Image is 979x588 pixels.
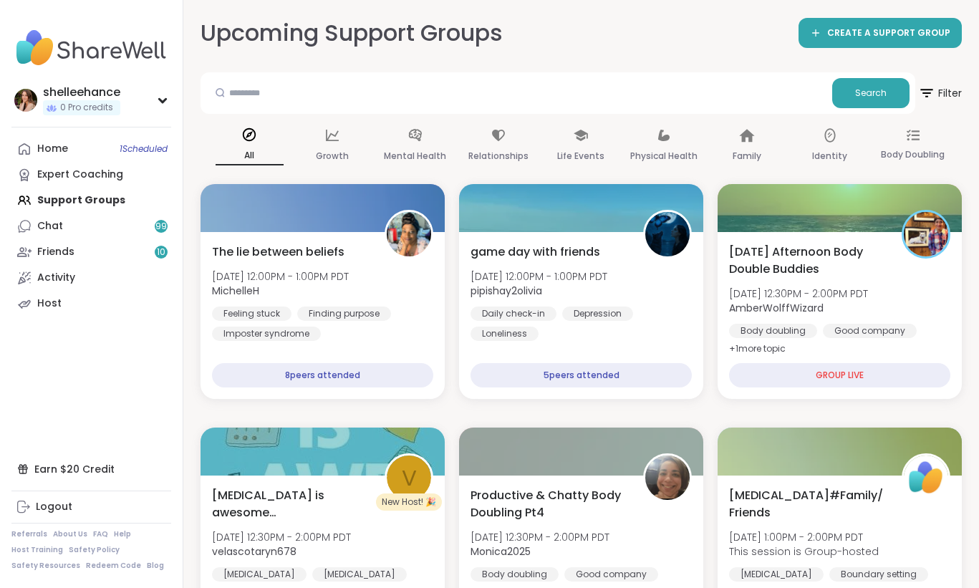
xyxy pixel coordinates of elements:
[147,561,164,571] a: Blog
[60,102,113,114] span: 0 Pro credits
[729,530,879,544] span: [DATE] 1:00PM - 2:00PM PDT
[471,269,607,284] span: [DATE] 12:00PM - 1:00PM PDT
[37,168,123,182] div: Expert Coaching
[645,212,690,256] img: pipishay2olivia
[829,567,928,582] div: Boundary setting
[729,286,868,301] span: [DATE] 12:30PM - 2:00PM PDT
[881,146,945,163] p: Body Doubling
[630,148,698,165] p: Physical Health
[11,23,171,73] img: ShareWell Nav Logo
[827,27,950,39] span: CREATE A SUPPORT GROUP
[11,291,171,317] a: Host
[471,327,539,341] div: Loneliness
[729,544,879,559] span: This session is Group-hosted
[387,212,431,256] img: MichelleH
[37,271,75,285] div: Activity
[855,87,887,100] span: Search
[212,530,351,544] span: [DATE] 12:30PM - 2:00PM PDT
[37,245,74,259] div: Friends
[471,284,542,298] b: pipishay2olivia
[729,363,950,387] div: GROUP LIVE
[823,324,917,338] div: Good company
[53,529,87,539] a: About Us
[11,529,47,539] a: Referrals
[11,545,63,555] a: Host Training
[37,219,63,233] div: Chat
[729,487,886,521] span: [MEDICAL_DATA]#Family/Friends
[471,307,556,321] div: Daily check-in
[212,307,291,321] div: Feeling stuck
[832,78,910,108] button: Search
[212,244,344,261] span: The lie between beliefs
[645,456,690,500] img: Monica2025
[729,244,886,278] span: [DATE] Afternoon Body Double Buddies
[384,148,446,165] p: Mental Health
[157,246,165,259] span: 10
[201,17,503,49] h2: Upcoming Support Groups
[316,148,349,165] p: Growth
[14,89,37,112] img: shelleehance
[297,307,391,321] div: Finding purpose
[471,487,627,521] span: Productive & Chatty Body Doubling Pt4
[729,324,817,338] div: Body doubling
[36,500,72,514] div: Logout
[155,221,167,233] span: 99
[212,269,349,284] span: [DATE] 12:00PM - 1:00PM PDT
[471,530,609,544] span: [DATE] 12:30PM - 2:00PM PDT
[11,456,171,482] div: Earn $20 Credit
[43,85,120,100] div: shelleehance
[729,301,824,315] b: AmberWolffWizard
[312,567,407,582] div: [MEDICAL_DATA]
[799,18,962,48] a: CREATE A SUPPORT GROUP
[11,239,171,265] a: Friends10
[114,529,131,539] a: Help
[376,493,442,511] div: New Host! 🎉
[557,148,604,165] p: Life Events
[812,148,847,165] p: Identity
[212,487,369,521] span: [MEDICAL_DATA] is awesome [MEDICAL_DATA] workbook
[11,136,171,162] a: Home1Scheduled
[471,544,531,559] b: Monica2025
[471,567,559,582] div: Body doubling
[37,142,68,156] div: Home
[11,213,171,239] a: Chat99
[564,567,658,582] div: Good company
[120,143,168,155] span: 1 Scheduled
[11,162,171,188] a: Expert Coaching
[11,494,171,520] a: Logout
[212,363,433,387] div: 8 peers attended
[216,147,284,165] p: All
[11,265,171,291] a: Activity
[69,545,120,555] a: Safety Policy
[212,544,296,559] b: velascotaryn678
[468,148,529,165] p: Relationships
[212,284,259,298] b: MichelleH
[904,456,948,500] img: ShareWell
[212,327,321,341] div: Imposter syndrome
[918,76,962,110] span: Filter
[93,529,108,539] a: FAQ
[212,567,307,582] div: [MEDICAL_DATA]
[904,212,948,256] img: AmberWolffWizard
[471,363,692,387] div: 5 peers attended
[733,148,761,165] p: Family
[402,461,417,495] span: v
[11,561,80,571] a: Safety Resources
[37,297,62,311] div: Host
[729,567,824,582] div: [MEDICAL_DATA]
[562,307,633,321] div: Depression
[86,561,141,571] a: Redeem Code
[918,72,962,114] button: Filter
[471,244,600,261] span: game day with friends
